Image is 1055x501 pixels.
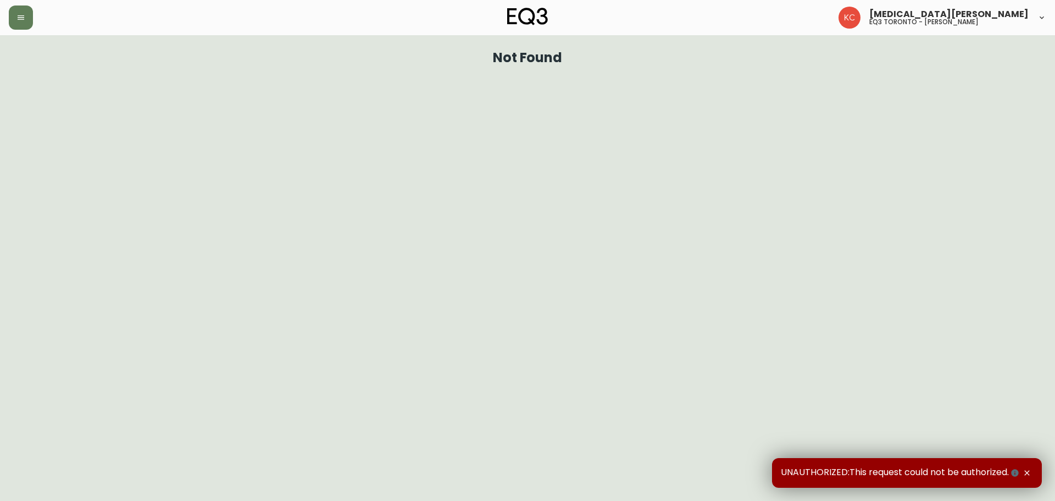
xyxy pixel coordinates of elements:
[493,53,563,63] h1: Not Found
[839,7,860,29] img: 6487344ffbf0e7f3b216948508909409
[781,467,1021,479] span: UNAUTHORIZED:This request could not be authorized.
[869,19,979,25] h5: eq3 toronto - [PERSON_NAME]
[507,8,548,25] img: logo
[869,10,1029,19] span: [MEDICAL_DATA][PERSON_NAME]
